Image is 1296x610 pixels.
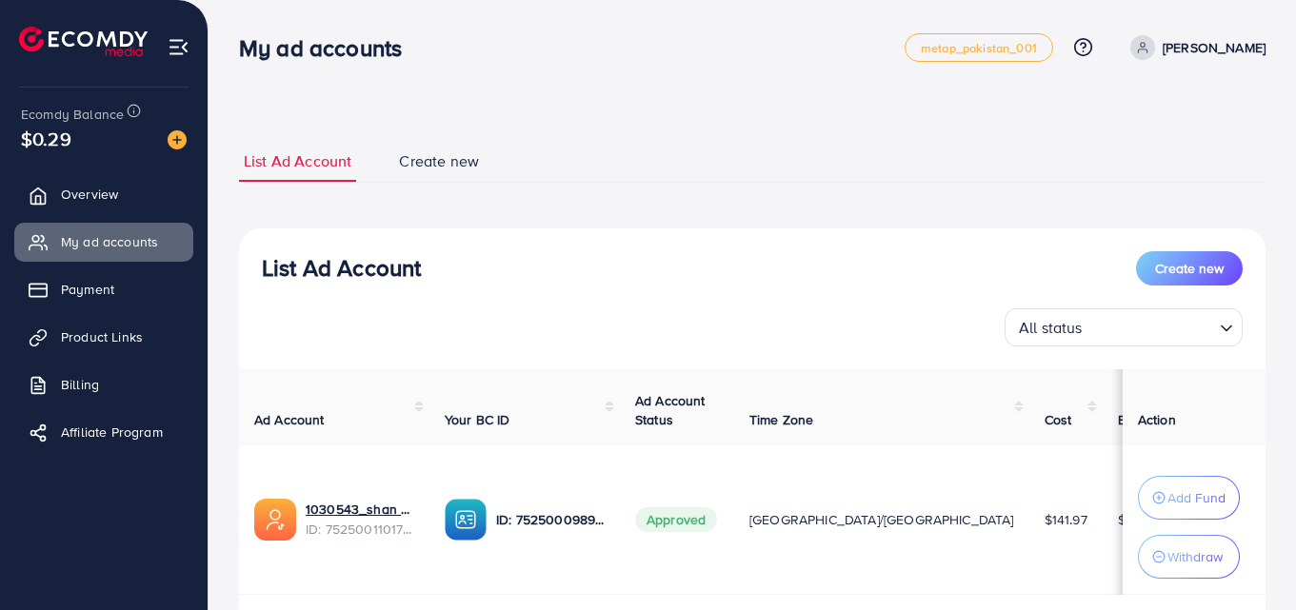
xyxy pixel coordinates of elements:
button: Create new [1136,251,1243,285]
a: Overview [14,175,193,213]
span: Create new [1155,259,1224,278]
span: ID: 7525001101710884865 [306,520,414,539]
span: Approved [635,507,717,532]
a: Billing [14,365,193,403]
span: Product Links [61,327,143,346]
img: ic-ba-acc.ded83a64.svg [445,499,487,541]
span: Your BC ID [445,410,510,429]
span: $0.29 [21,125,71,152]
span: $141.97 [1045,510,1087,529]
span: Billing [61,375,99,394]
a: Affiliate Program [14,413,193,451]
button: Withdraw [1138,535,1240,579]
p: Add Fund [1167,486,1226,509]
div: <span class='underline'>1030543_shan gabool 122_1752050866845</span></br>7525001101710884865 [306,500,414,539]
span: metap_pakistan_001 [921,42,1037,54]
a: metap_pakistan_001 [905,33,1053,62]
input: Search for option [1088,310,1212,342]
span: Overview [61,185,118,204]
h3: My ad accounts [239,34,417,62]
img: logo [19,27,148,56]
p: ID: 7525000989427499024 [496,508,605,531]
span: Ad Account Status [635,391,706,429]
img: image [168,130,187,149]
span: List Ad Account [244,150,351,172]
p: Withdraw [1167,545,1223,568]
span: All status [1015,314,1087,342]
div: Search for option [1005,308,1243,346]
span: Cost [1045,410,1072,429]
a: Payment [14,270,193,308]
h3: List Ad Account [262,254,421,282]
span: Payment [61,280,114,299]
span: Action [1138,410,1176,429]
span: Affiliate Program [61,423,163,442]
p: [PERSON_NAME] [1163,36,1266,59]
span: Ecomdy Balance [21,105,124,124]
img: ic-ads-acc.e4c84228.svg [254,499,296,541]
a: 1030543_shan gabool 122_1752050866845 [306,500,414,519]
a: My ad accounts [14,223,193,261]
img: menu [168,36,189,58]
a: [PERSON_NAME] [1123,35,1266,60]
button: Add Fund [1138,476,1240,520]
span: Time Zone [749,410,813,429]
span: Ad Account [254,410,325,429]
span: My ad accounts [61,232,158,251]
a: Product Links [14,318,193,356]
span: [GEOGRAPHIC_DATA]/[GEOGRAPHIC_DATA] [749,510,1014,529]
span: Create new [399,150,479,172]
